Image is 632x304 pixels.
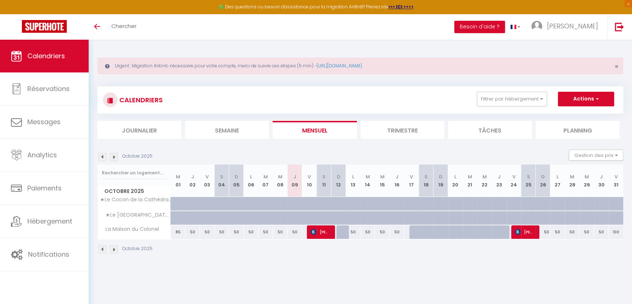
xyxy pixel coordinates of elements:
[185,165,200,197] th: 02
[506,165,521,197] th: 24
[375,225,390,239] div: 50
[492,165,506,197] th: 23
[361,225,375,239] div: 50
[361,121,444,139] li: Trimestre
[200,165,215,197] th: 03
[482,173,487,180] abbr: M
[99,197,172,202] span: ★Le Cocon de la Cathédrale★
[615,22,624,31] img: logout
[185,121,269,139] li: Semaine
[288,165,302,197] th: 09
[388,4,414,10] a: >>> ICI <<<<
[536,121,620,139] li: Planning
[594,225,609,239] div: 50
[122,245,153,252] p: Octobre 2025
[565,225,579,239] div: 50
[171,225,185,239] div: 85
[468,173,472,180] abbr: M
[322,173,325,180] abbr: S
[536,225,550,239] div: 50
[317,165,331,197] th: 11
[541,173,545,180] abbr: D
[477,92,547,106] button: Filtrer par hébergement
[366,173,370,180] abbr: M
[579,165,594,197] th: 29
[352,173,354,180] abbr: L
[235,173,238,180] abbr: D
[106,14,142,40] a: Chercher
[404,165,419,197] th: 17
[390,225,404,239] div: 50
[550,225,565,239] div: 50
[171,165,185,197] th: 01
[27,117,61,126] span: Messages
[99,225,161,233] span: La Maison du Colonel
[278,173,282,180] abbr: M
[97,121,181,139] li: Journalier
[585,173,589,180] abbr: M
[191,173,194,180] abbr: J
[293,173,296,180] abbr: J
[27,150,57,159] span: Analytics
[176,173,180,180] abbr: M
[614,62,618,71] span: ×
[526,14,607,40] a: ... [PERSON_NAME]
[550,165,565,197] th: 27
[375,165,390,197] th: 15
[244,225,258,239] div: 50
[22,20,67,33] img: Super Booking
[185,225,200,239] div: 50
[99,211,172,219] span: ★Le [GEOGRAPHIC_DATA]★
[273,225,288,239] div: 50
[244,165,258,197] th: 06
[229,165,244,197] th: 05
[600,173,603,180] abbr: J
[215,165,229,197] th: 04
[515,225,534,239] span: [PERSON_NAME]
[215,225,229,239] div: 50
[419,165,433,197] th: 18
[556,173,559,180] abbr: L
[614,173,618,180] abbr: V
[311,225,330,239] span: [PERSON_NAME]
[288,225,302,239] div: 50
[117,92,163,108] h3: CALENDRIERS
[609,225,623,239] div: 100
[346,225,361,239] div: 50
[258,225,273,239] div: 50
[439,173,443,180] abbr: D
[98,186,170,197] span: Octobre 2025
[512,173,515,180] abbr: V
[27,217,72,226] span: Hébergement
[205,173,209,180] abbr: V
[433,165,448,197] th: 19
[102,166,166,179] input: Rechercher un logement...
[547,21,598,31] span: [PERSON_NAME]
[448,165,463,197] th: 20
[498,173,501,180] abbr: J
[410,173,413,180] abbr: V
[454,173,456,180] abbr: L
[337,173,340,180] abbr: D
[609,165,623,197] th: 31
[570,173,574,180] abbr: M
[521,165,536,197] th: 25
[331,165,346,197] th: 12
[258,165,273,197] th: 07
[558,92,614,106] button: Actions
[565,165,579,197] th: 28
[28,250,69,259] span: Notifications
[200,225,215,239] div: 50
[614,63,618,70] button: Close
[27,84,70,93] span: Réservations
[229,225,244,239] div: 50
[346,165,361,197] th: 13
[273,165,288,197] th: 08
[97,58,623,74] div: Urgent : Migration Airbnb nécessaire pour votre compte, merci de suivre ces étapes (5 min) -
[536,165,550,197] th: 26
[220,173,223,180] abbr: S
[390,165,404,197] th: 16
[308,173,311,180] abbr: V
[594,165,609,197] th: 30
